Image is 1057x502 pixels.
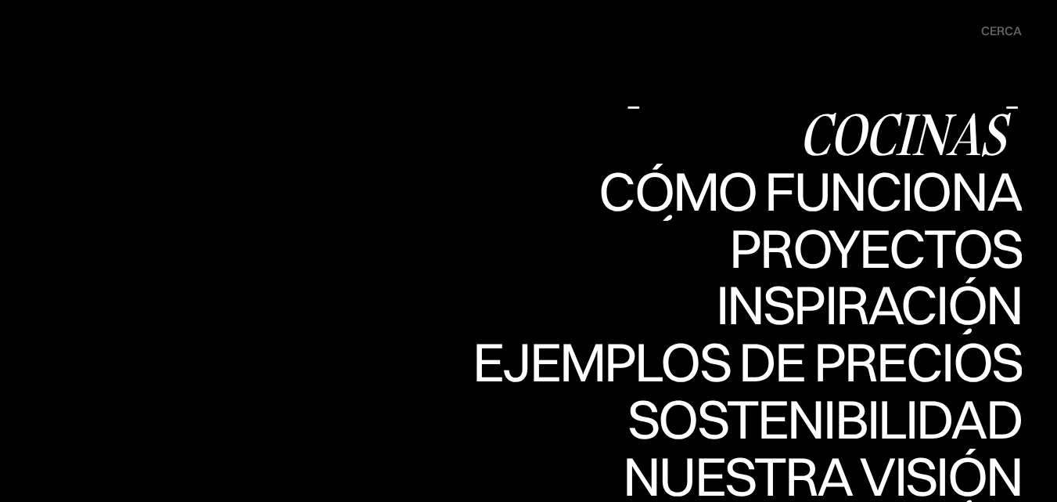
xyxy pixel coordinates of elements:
[729,221,1022,278] a: ProyectosProyectos
[627,96,1005,227] font: Cocinas [PERSON_NAME]
[604,208,1005,284] font: Cómo funciona
[599,157,1022,225] font: Cómo funciona
[699,321,1005,398] font: Inspiración
[599,164,1022,221] a: Cómo funcionaCómo funciona
[493,378,1005,455] font: Ejemplos de precios
[730,265,1005,341] font: Proyectos
[729,214,1022,282] font: Proyectos
[699,277,1022,334] a: InspiraciónInspiración
[981,23,1022,38] font: cerca
[618,392,1022,449] a: SostenibilidadSostenibilidad
[473,334,1022,392] a: Ejemplos de preciosEjemplos de precios
[473,327,1022,395] font: Ejemplos de precios
[627,385,1022,453] font: Sostenibilidad
[448,107,1022,164] a: Cocinas [PERSON_NAME]
[965,16,1022,47] div: menú
[716,270,1022,338] font: Inspiración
